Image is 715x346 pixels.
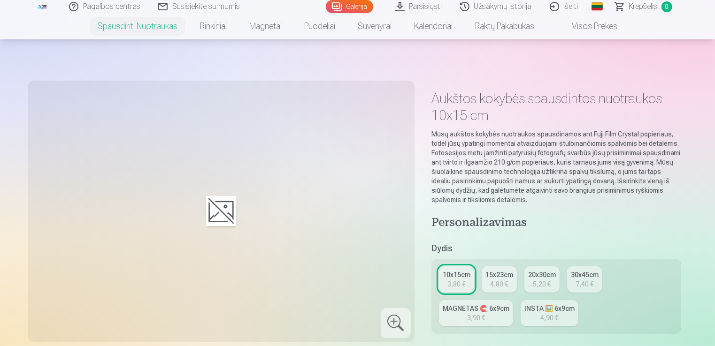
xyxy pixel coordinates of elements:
h4: Personalizavimas [431,216,682,231]
div: 20x30cm [528,270,556,279]
div: 4,90 € [540,313,558,323]
span: Krepšelis [629,1,658,12]
a: Raktų pakabukas [464,13,546,39]
div: 3,80 € [447,279,465,289]
a: Kalendoriai [403,13,464,39]
div: 15x23cm [485,270,513,279]
span: 0 [661,1,672,12]
a: Suvenyrai [346,13,403,39]
a: Puodeliai [293,13,346,39]
a: 20x30cm5,20 € [524,266,560,293]
div: 30x45cm [571,270,599,279]
div: 7,40 € [576,279,593,289]
div: 3,90 € [467,313,485,323]
a: 30x45cm7,40 € [567,266,602,293]
div: 10x15cm [443,270,470,279]
a: INSTA 🖼️ 6x9cm4,90 € [521,300,578,326]
a: Spausdinti nuotraukas [86,13,189,39]
a: Magnetai [238,13,293,39]
div: MAGNETAS 🧲 6x9cm [443,304,509,313]
a: 10x15cm3,80 € [439,266,474,293]
a: MAGNETAS 🧲 6x9cm3,90 € [439,300,513,326]
a: Rinkiniai [189,13,238,39]
div: 4,80 € [490,279,508,289]
a: Visos prekės [546,13,629,39]
div: 5,20 € [533,279,551,289]
p: Mūsų aukštos kokybės nuotraukos spausdinamos ant Fuji Film Crystal popieriaus, todėl jūsų ypating... [431,129,682,204]
img: /fa2 [38,4,48,9]
div: INSTA 🖼️ 6x9cm [524,304,575,313]
h5: Dydis [431,242,682,255]
a: 15x23cm4,80 € [482,266,517,293]
h1: Aukštos kokybės spausdintos nuotraukos 10x15 cm [431,90,682,124]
